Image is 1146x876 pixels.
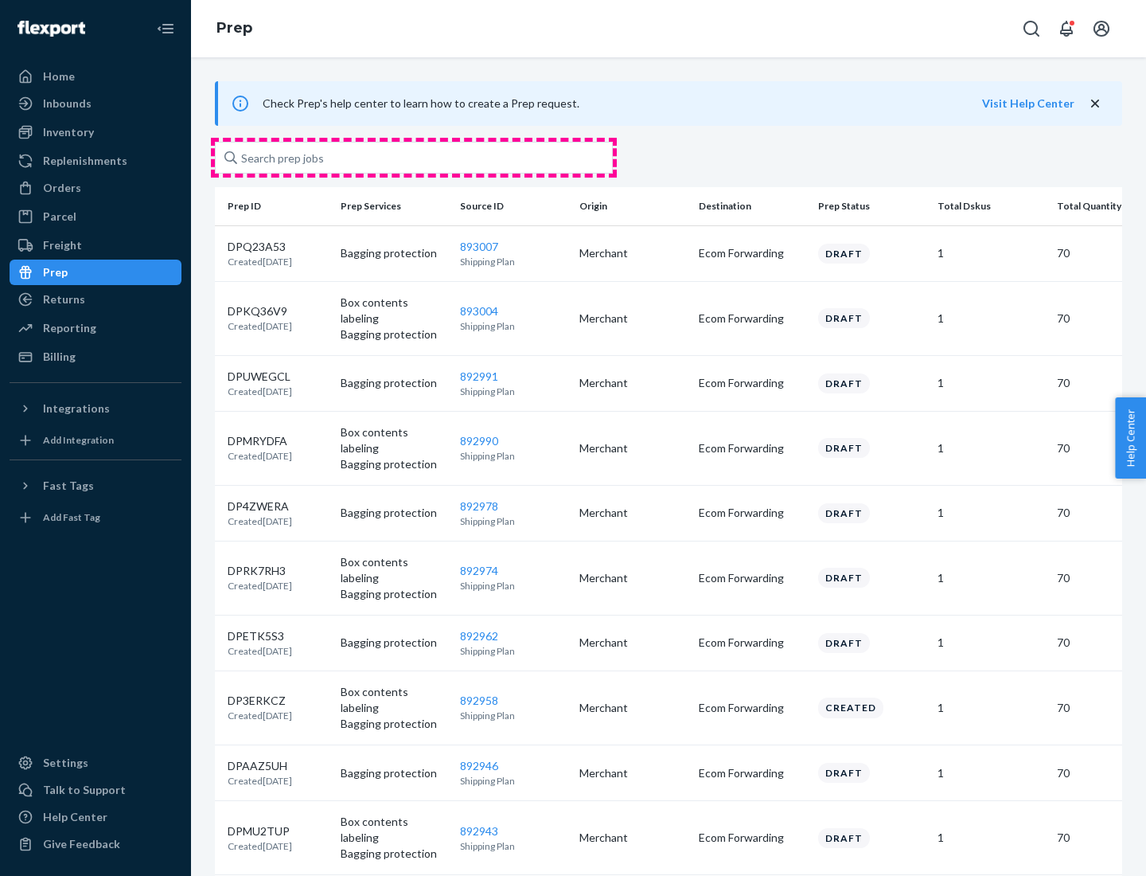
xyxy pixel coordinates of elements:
[460,499,498,513] a: 892978
[699,440,805,456] p: Ecom Forwarding
[579,765,686,781] p: Merchant
[699,375,805,391] p: Ecom Forwarding
[818,828,870,848] div: Draft
[228,514,292,528] p: Created [DATE]
[341,554,447,586] p: Box contents labeling
[818,698,883,718] div: Created
[228,433,292,449] p: DPMRYDFA
[228,499,292,514] p: DP4ZWERA
[699,505,805,521] p: Ecom Forwarding
[937,245,1044,261] p: 1
[43,782,126,798] div: Talk to Support
[228,563,292,579] p: DPRK7RH3
[341,424,447,456] p: Box contents labeling
[579,505,686,521] p: Merchant
[10,315,181,341] a: Reporting
[818,763,870,783] div: Draft
[460,240,498,253] a: 893007
[699,570,805,586] p: Ecom Forwarding
[460,629,498,643] a: 892962
[228,644,292,658] p: Created [DATE]
[818,244,870,264] div: Draft
[10,91,181,116] a: Inbounds
[937,311,1044,327] p: 1
[228,303,292,319] p: DPKQ36V9
[937,570,1044,586] p: 1
[228,579,292,592] p: Created [DATE]
[43,478,94,494] div: Fast Tags
[10,396,181,421] button: Integrations
[228,255,292,268] p: Created [DATE]
[460,824,498,838] a: 892943
[341,684,447,716] p: Box contents labeling
[579,570,686,586] p: Merchant
[579,375,686,391] p: Merchant
[1115,397,1146,479] span: Help Center
[692,187,812,225] th: Destination
[460,304,498,318] a: 893004
[43,433,114,447] div: Add Integration
[10,777,181,803] a: Talk to Support
[699,765,805,781] p: Ecom Forwarding
[341,456,447,472] p: Bagging protection
[341,505,447,521] p: Bagging protection
[460,319,567,333] p: Shipping Plan
[228,449,292,463] p: Created [DATE]
[43,320,96,336] div: Reporting
[460,579,567,592] p: Shipping Plan
[204,6,265,52] ol: breadcrumbs
[215,142,613,174] input: Search prep jobs
[1086,13,1117,45] button: Open account menu
[579,635,686,651] p: Merchant
[228,758,292,774] p: DPAAZ5UH
[699,245,805,261] p: Ecom Forwarding
[341,635,447,651] p: Bagging protection
[982,96,1074,111] button: Visit Help Center
[937,440,1044,456] p: 1
[460,385,567,398] p: Shipping Plan
[454,187,573,225] th: Source ID
[43,291,85,307] div: Returns
[818,568,870,588] div: Draft
[228,628,292,644] p: DPETK5S3
[43,401,110,416] div: Integrations
[460,255,567,268] p: Shipping Plan
[43,96,92,111] div: Inbounds
[460,644,567,658] p: Shipping Plan
[699,311,805,327] p: Ecom Forwarding
[10,428,181,453] a: Add Integration
[937,700,1044,716] p: 1
[10,287,181,312] a: Returns
[573,187,692,225] th: Origin
[937,765,1044,781] p: 1
[18,21,85,37] img: Flexport logo
[228,709,292,722] p: Created [DATE]
[341,375,447,391] p: Bagging protection
[10,344,181,370] a: Billing
[43,180,81,196] div: Orders
[1087,96,1103,112] button: close
[228,239,292,255] p: DPQ23A53
[1015,13,1047,45] button: Open Search Box
[10,64,181,89] a: Home
[334,187,454,225] th: Prep Services
[10,505,181,530] a: Add Fast Tag
[1050,13,1082,45] button: Open notifications
[818,503,870,523] div: Draft
[460,449,567,463] p: Shipping Plan
[699,700,805,716] p: Ecom Forwarding
[341,814,447,846] p: Box contents labeling
[937,830,1044,846] p: 1
[341,586,447,602] p: Bagging protection
[937,635,1044,651] p: 1
[228,693,292,709] p: DP3ERKCZ
[818,373,870,393] div: Draft
[579,440,686,456] p: Merchant
[460,774,567,788] p: Shipping Plan
[341,327,447,342] p: Bagging protection
[43,809,107,825] div: Help Center
[43,68,75,84] div: Home
[43,124,94,140] div: Inventory
[43,209,76,225] div: Parcel
[341,716,447,732] p: Bagging protection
